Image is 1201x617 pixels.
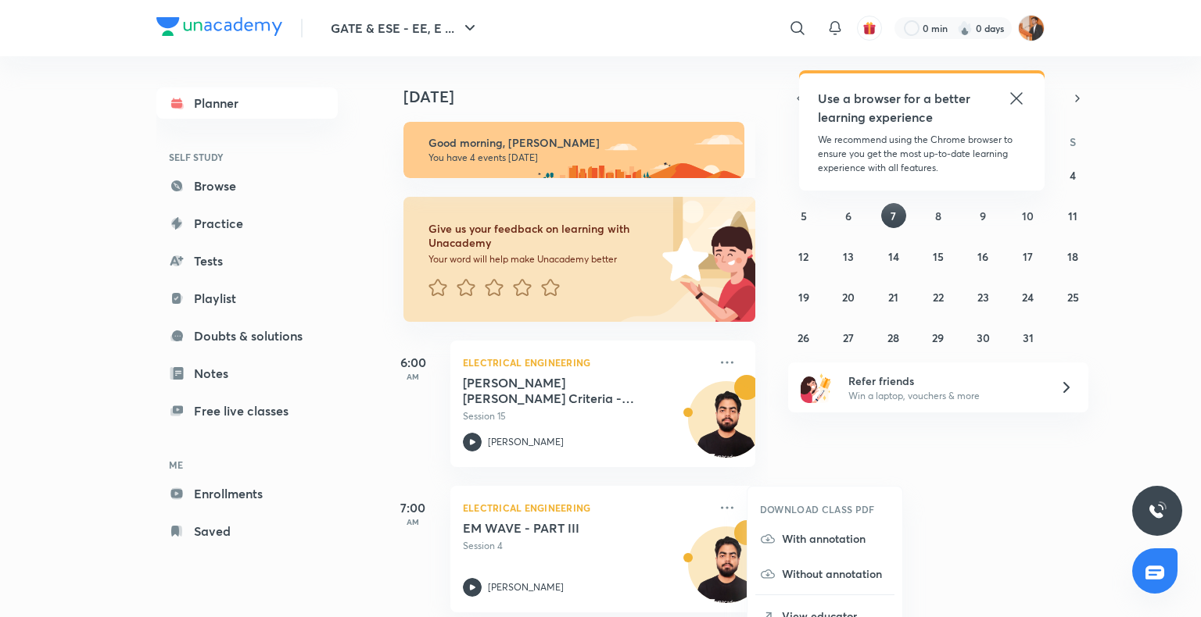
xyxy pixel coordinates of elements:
button: October 4, 2025 [1060,162,1085,187]
p: [PERSON_NAME] [488,435,564,449]
abbr: October 25, 2025 [1067,290,1079,305]
button: October 12, 2025 [791,244,816,269]
h6: Give us your feedback on learning with Unacademy [428,222,657,250]
h6: ME [156,451,338,478]
button: October 6, 2025 [836,203,861,228]
p: Win a laptop, vouchers & more [848,389,1041,403]
button: October 26, 2025 [791,325,816,350]
button: October 27, 2025 [836,325,861,350]
img: Ayush sagitra [1018,15,1045,41]
h6: SELF STUDY [156,144,338,170]
a: Browse [156,170,338,202]
button: October 13, 2025 [836,244,861,269]
button: October 8, 2025 [926,203,951,228]
img: feedback_image [609,197,755,322]
abbr: October 26, 2025 [798,330,809,345]
h6: Good morning, [PERSON_NAME] [428,136,730,150]
h6: Refer friends [848,373,1041,389]
button: October 21, 2025 [881,284,906,309]
h6: DOWNLOAD CLASS PDF [760,502,875,516]
button: October 7, 2025 [881,203,906,228]
h5: 7:00 [382,498,444,517]
abbr: October 22, 2025 [933,290,944,305]
p: AM [382,372,444,381]
button: October 10, 2025 [1016,203,1041,228]
abbr: October 16, 2025 [977,249,988,264]
abbr: October 23, 2025 [977,290,989,305]
a: Playlist [156,283,338,314]
a: Doubts & solutions [156,320,338,351]
button: October 24, 2025 [1016,284,1041,309]
abbr: October 29, 2025 [932,330,944,345]
p: Session 4 [463,539,708,553]
button: October 18, 2025 [1060,244,1085,269]
p: You have 4 events [DATE] [428,152,730,164]
a: Planner [156,87,338,119]
a: Enrollments [156,478,338,509]
img: referral [801,372,832,403]
abbr: Saturday [1070,134,1076,149]
button: October 22, 2025 [926,284,951,309]
a: Practice [156,208,338,239]
button: October 14, 2025 [881,244,906,269]
p: Session 15 [463,409,708,423]
button: October 9, 2025 [970,203,995,228]
abbr: October 17, 2025 [1023,249,1033,264]
abbr: October 14, 2025 [888,249,899,264]
button: October 15, 2025 [926,244,951,269]
abbr: October 20, 2025 [842,290,855,305]
abbr: October 11, 2025 [1068,209,1077,223]
h5: 6:00 [382,353,444,372]
button: October 23, 2025 [970,284,995,309]
abbr: October 12, 2025 [798,249,808,264]
button: October 11, 2025 [1060,203,1085,228]
abbr: October 6, 2025 [845,209,851,223]
p: [PERSON_NAME] [488,580,564,594]
button: October 16, 2025 [970,244,995,269]
abbr: October 30, 2025 [977,330,990,345]
h5: Routh Hurwitz Criteria - Part III [463,375,658,406]
button: October 20, 2025 [836,284,861,309]
button: October 28, 2025 [881,325,906,350]
button: October 17, 2025 [1016,244,1041,269]
button: October 29, 2025 [926,325,951,350]
abbr: October 19, 2025 [798,290,809,305]
button: October 30, 2025 [970,325,995,350]
abbr: October 13, 2025 [843,249,854,264]
button: October 31, 2025 [1016,325,1041,350]
img: Company Logo [156,17,282,36]
button: October 19, 2025 [791,284,816,309]
abbr: October 7, 2025 [891,209,896,223]
button: October 25, 2025 [1060,284,1085,309]
button: avatar [857,16,882,41]
h5: Use a browser for a better learning experience [818,89,973,127]
a: Saved [156,515,338,547]
img: Avatar [689,390,764,465]
abbr: October 24, 2025 [1022,290,1034,305]
abbr: October 4, 2025 [1070,168,1076,183]
button: GATE & ESE - EE, E ... [321,12,489,44]
abbr: October 8, 2025 [935,209,941,223]
a: Free live classes [156,395,338,426]
abbr: October 28, 2025 [887,330,899,345]
abbr: October 5, 2025 [801,209,807,223]
abbr: October 9, 2025 [980,209,986,223]
img: avatar [862,21,877,35]
h5: EM WAVE - PART III [463,520,658,536]
a: Tests [156,245,338,276]
p: Your word will help make Unacademy better [428,253,657,266]
p: Without annotation [782,565,890,582]
img: morning [403,122,744,178]
h4: [DATE] [403,87,771,106]
a: Notes [156,358,338,389]
img: streak [957,20,973,36]
p: With annotation [782,530,890,547]
abbr: October 10, 2025 [1022,209,1034,223]
abbr: October 27, 2025 [843,330,854,345]
abbr: October 21, 2025 [888,290,898,305]
p: We recommend using the Chrome browser to ensure you get the most up-to-date learning experience w... [818,133,1026,175]
button: October 5, 2025 [791,203,816,228]
p: Electrical Engineering [463,498,708,517]
p: AM [382,517,444,526]
img: ttu [1148,501,1167,520]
